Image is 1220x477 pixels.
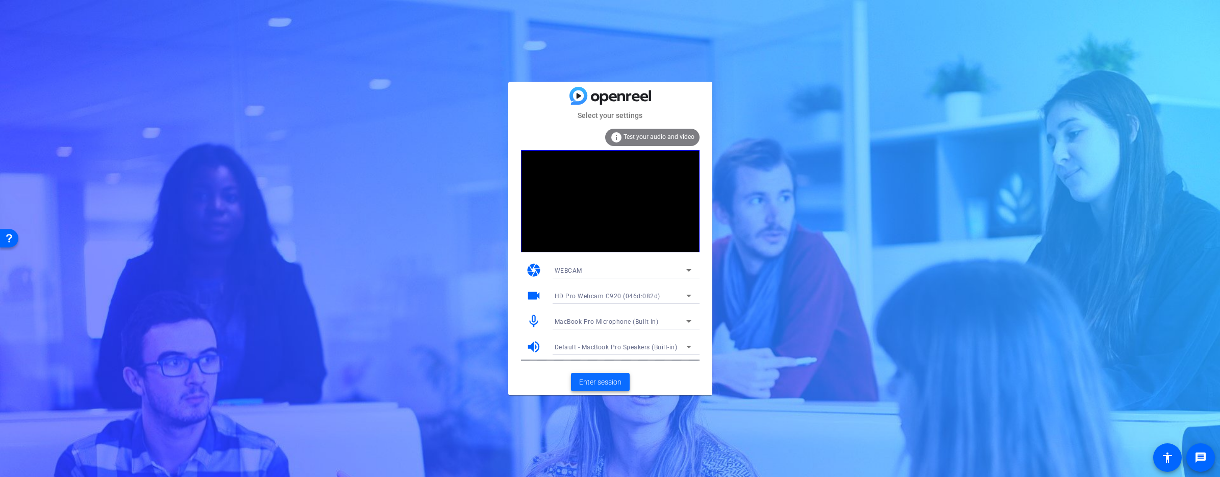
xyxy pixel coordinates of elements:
span: HD Pro Webcam C920 (046d:082d) [555,293,660,300]
mat-icon: mic_none [526,314,541,329]
span: Default - MacBook Pro Speakers (Built-in) [555,344,678,351]
span: Test your audio and video [624,133,694,140]
mat-icon: videocam [526,288,541,303]
mat-card-subtitle: Select your settings [508,110,712,121]
mat-icon: accessibility [1161,451,1174,464]
span: Enter session [579,377,621,388]
span: MacBook Pro Microphone (Built-in) [555,318,659,325]
mat-icon: volume_up [526,339,541,354]
mat-icon: camera [526,263,541,278]
mat-icon: info [610,131,623,144]
button: Enter session [571,373,630,391]
span: WEBCAM [555,267,582,274]
mat-icon: message [1194,451,1207,464]
img: blue-gradient.svg [569,87,651,105]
